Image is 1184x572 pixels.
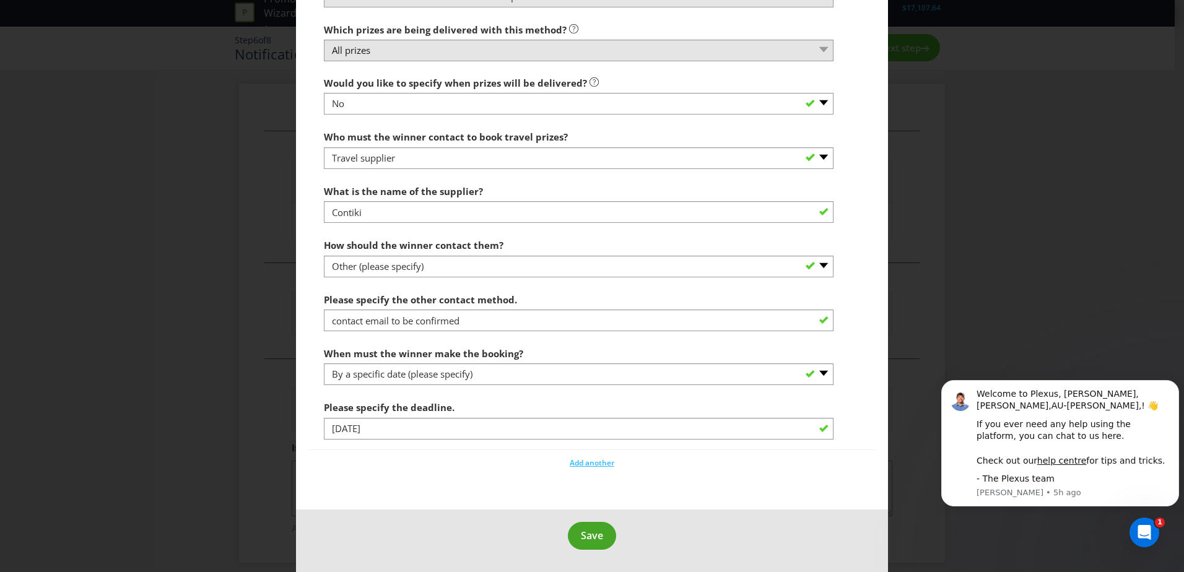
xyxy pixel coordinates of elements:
span: 1 [1155,518,1165,527]
span: When must the winner make the booking? [324,347,523,360]
input: DD/MM/YY [324,418,834,440]
iframe: Intercom notifications message [936,369,1184,514]
span: Who must the winner contact to book travel prizes? [324,131,568,143]
span: Add another [570,457,614,468]
iframe: Intercom live chat [1130,518,1159,547]
span: Save [581,529,603,542]
span: Would you like to specify when prizes will be delivered? [324,77,587,89]
button: Save [568,522,616,550]
span: Which prizes are being delivered with this method? [324,24,567,36]
span: Please specify the deadline. [324,401,455,414]
span: Please specify the other contact method. [324,293,517,306]
span: What is the name of the supplier? [324,185,483,197]
button: Add another [569,457,615,469]
span: How should the winner contact them? [324,239,503,251]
